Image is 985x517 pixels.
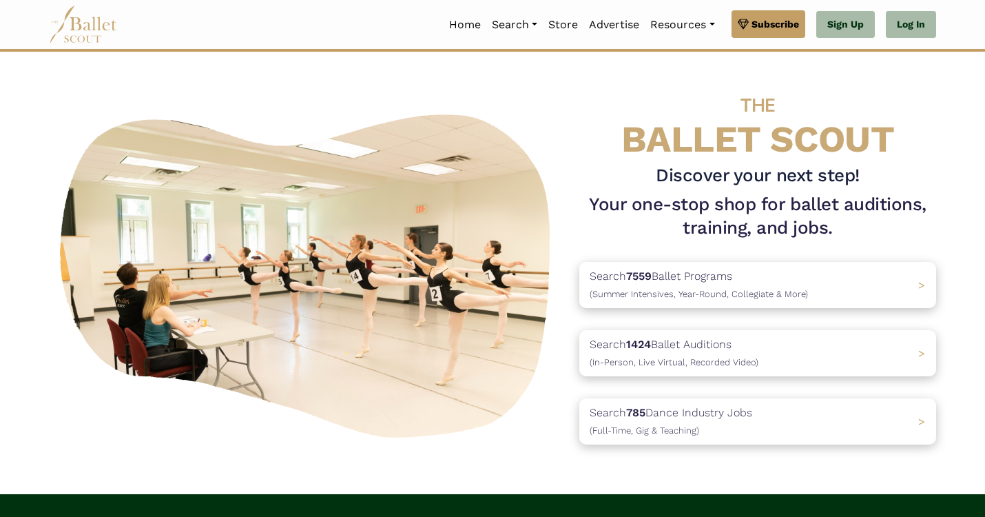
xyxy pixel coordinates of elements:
[49,99,568,446] img: A group of ballerinas talking to each other in a ballet studio
[590,357,758,367] span: (In-Person, Live Virtual, Recorded Video)
[626,338,651,351] b: 1424
[590,425,699,436] span: (Full-Time, Gig & Teaching)
[816,11,875,39] a: Sign Up
[590,289,808,299] span: (Summer Intensives, Year-Round, Collegiate & More)
[444,10,486,39] a: Home
[626,270,652,283] b: 7559
[486,10,543,39] a: Search
[740,94,775,116] span: THE
[751,17,799,32] span: Subscribe
[590,404,752,439] p: Search Dance Industry Jobs
[579,262,936,308] a: Search7559Ballet Programs(Summer Intensives, Year-Round, Collegiate & More)>
[918,278,925,292] span: >
[732,10,805,38] a: Subscribe
[918,347,925,360] span: >
[579,330,936,376] a: Search1424Ballet Auditions(In-Person, Live Virtual, Recorded Video) >
[738,17,749,32] img: gem.svg
[645,10,720,39] a: Resources
[590,336,758,371] p: Search Ballet Auditions
[579,193,936,240] h1: Your one-stop shop for ballet auditions, training, and jobs.
[886,11,936,39] a: Log In
[579,398,936,445] a: Search785Dance Industry Jobs(Full-Time, Gig & Teaching) >
[583,10,645,39] a: Advertise
[626,406,645,419] b: 785
[579,79,936,159] h4: BALLET SCOUT
[590,267,808,303] p: Search Ballet Programs
[543,10,583,39] a: Store
[918,415,925,428] span: >
[579,164,936,187] h3: Discover your next step!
